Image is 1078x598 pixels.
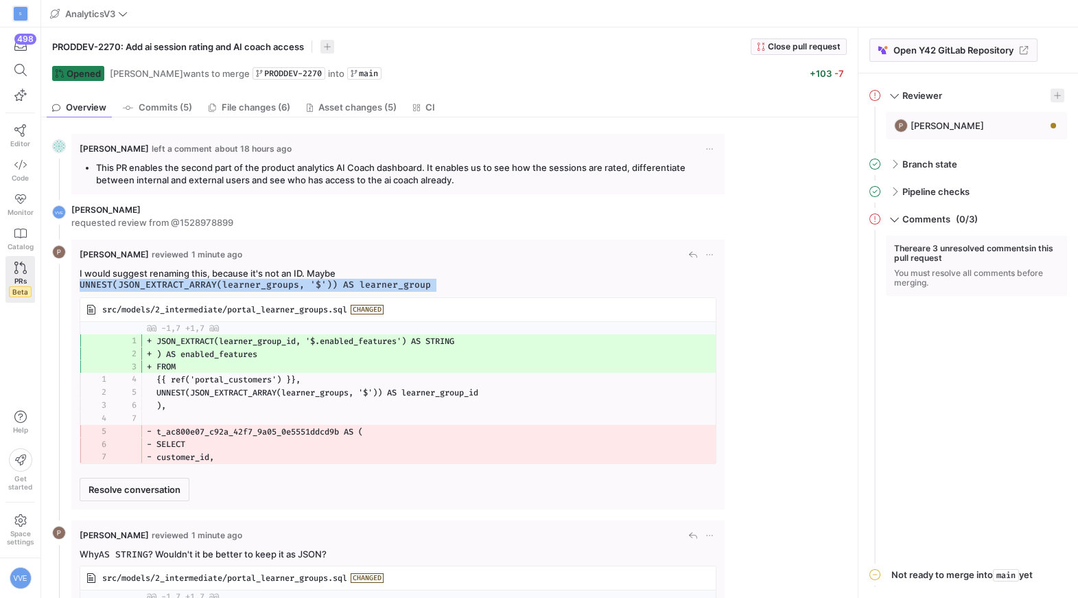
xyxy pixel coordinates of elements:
div: @@ -1,7 +1,7 @@ [81,323,583,334]
span: +103 [810,68,832,79]
div: 1 [112,335,141,346]
span: reviewed [152,250,189,260]
span: Resolve conversation [89,484,180,495]
button: VVE [5,564,35,593]
div: 3 [112,361,141,372]
img: https://secure.gravatar.com/avatar/4ae3cbd058e6d92ba6e33bd5bd80ef5726c61ee73ecc0d5d7e045de1ba942e... [52,139,66,153]
span: FROM [156,361,527,372]
span: [PERSON_NAME] [80,143,149,154]
span: src/models/2_intermediate/portal_learner_groups.sql [102,304,347,315]
span: CHANGED [351,573,384,583]
span: + [147,335,152,346]
span: CHANGED [351,305,384,314]
span: reviewed [152,531,189,540]
span: + [147,361,152,372]
div: S [14,7,27,21]
button: Resolve conversation [80,478,189,501]
a: S [5,2,35,25]
div: 7 [112,413,141,424]
span: + [147,348,152,359]
button: Getstarted [5,443,35,496]
div: Reviewer [869,112,1067,153]
span: JSON_EXTRACT(learner_group_id, '$.enabled_features') AS STRING [156,336,527,347]
span: t_ac800e07_c92a_42f7_9a05_0e5551ddcd9b AS ( [156,426,527,437]
span: - [147,439,152,450]
span: ) AS enabled_features [156,349,527,360]
span: -7 [834,68,844,79]
span: main [359,69,378,78]
span: Pipeline checks [902,186,970,197]
span: Comments [902,214,950,225]
div: 5 [82,426,110,437]
mat-expansion-panel-header: Comments(0/3) [869,208,1067,230]
span: PRODDEV-2270 [264,69,322,78]
div: Comments(0/3) [869,235,1067,310]
span: - [147,451,152,462]
a: Catalog [5,222,35,256]
div: Not ready to merge into yet [891,569,1033,582]
span: about 18 hours ago [215,143,292,154]
span: 1 minute ago [191,530,242,540]
span: src/models/2_intermediate/portal_learner_groups.sql [102,573,347,584]
span: main [993,569,1019,582]
a: Spacesettings [5,508,35,552]
div: 4 [82,413,110,424]
div: 2 [112,348,141,359]
span: Beta [9,286,32,297]
span: UNNEST(JSON_EXTRACT_ARRAY(learner_groups, '$')) AS learner_group_id [156,387,527,398]
div: 2 [82,387,110,398]
span: Editor [10,139,30,148]
span: [PERSON_NAME] [80,530,149,540]
span: Open Y42 GitLab Repository [893,45,1013,56]
span: customer_id, [156,452,527,463]
span: wants to merge [110,68,250,79]
span: Get started [8,474,32,491]
div: 3 [82,400,110,411]
span: Overview [66,103,106,112]
mat-expansion-panel-header: Not ready to merge intomainyet [869,564,1067,587]
div: 1 [82,373,110,384]
div: 6 [112,400,141,411]
span: {{ ref('portal_customers') }}, [156,374,527,385]
span: SELECT [156,439,527,450]
span: Catalog [8,242,34,251]
img: https://lh3.googleusercontent.com/a/ACg8ocI6ABHz_PYrja598l8LAOoTqKq9BLGeVBGKf0ZQmuvG=s96-c [894,119,908,133]
span: [PERSON_NAME] [80,249,149,260]
span: are 3 unresolved comments [917,243,1029,253]
a: Open Y42 GitLab Repository [869,38,1038,62]
span: [PERSON_NAME] [911,120,984,131]
a: PRODDEV-2270 [253,67,325,80]
code: AS STRING [99,549,148,560]
span: Help [12,426,29,434]
p: I would suggest renaming this, because it's not an ID. Maybe [80,267,716,279]
span: Asset changes (5) [318,103,397,112]
mat-expansion-panel-header: Pipeline checks [869,181,1067,203]
span: File changes (6) [222,103,290,112]
span: PRs [14,277,27,285]
span: Space settings [7,529,34,546]
a: Editor [5,119,35,153]
span: [PERSON_NAME] [71,205,141,215]
div: There in this pull request [894,244,1059,263]
div: VVE [52,205,66,219]
span: Reviewer [902,90,942,101]
span: Branch state [902,159,957,170]
code: UNNEST(JSON_EXTRACT_ARRAY(learner_groups, '$')) AS learner_group [80,279,431,290]
div: VVE [10,567,32,589]
button: AnalyticsV3 [47,5,131,23]
p: Why ? Wouldn't it be better to keep it as JSON? [80,548,716,560]
a: Code [5,153,35,187]
mat-expansion-panel-header: Reviewer [869,84,1067,106]
span: AnalyticsV3 [65,8,115,19]
span: (0/3) [956,214,978,225]
span: Close pull request [768,42,841,51]
img: https://lh3.googleusercontent.com/a/ACg8ocI6ABHz_PYrja598l8LAOoTqKq9BLGeVBGKf0ZQmuvG=s96-c [52,245,66,259]
img: https://lh3.googleusercontent.com/a/ACg8ocI6ABHz_PYrja598l8LAOoTqKq9BLGeVBGKf0ZQmuvG=s96-c [52,526,66,540]
button: Close pull request [751,38,847,55]
span: - [147,426,152,437]
div: 5 [112,387,141,398]
mat-expansion-panel-header: Branch state [869,153,1067,175]
div: You must resolve all comments before merging. [894,268,1059,288]
span: 1 minute ago [191,249,242,260]
span: [PERSON_NAME] [110,68,183,79]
